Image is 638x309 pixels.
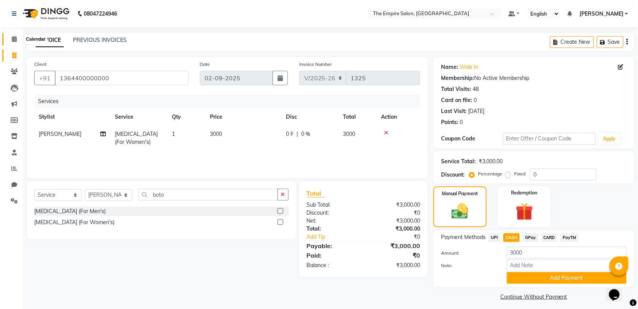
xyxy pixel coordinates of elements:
[301,130,310,138] span: 0 %
[172,131,175,137] span: 1
[363,217,426,225] div: ₹3,000.00
[541,233,558,242] span: CARD
[301,225,363,233] div: Total:
[19,3,71,24] img: logo
[200,61,210,68] label: Date
[34,61,46,68] label: Client
[34,207,106,215] div: [MEDICAL_DATA] (For Men's)
[363,201,426,209] div: ₹3,000.00
[507,272,627,284] button: Add Payment
[34,108,110,126] th: Stylist
[441,85,471,93] div: Total Visits:
[597,36,624,48] button: Save
[84,3,117,24] b: 08047224946
[441,233,486,241] span: Payment Methods
[24,35,47,44] div: Calendar
[73,37,127,43] a: PREVIOUS INVOICES
[474,96,477,104] div: 0
[297,130,298,138] span: |
[286,130,294,138] span: 0 F
[441,63,458,71] div: Name:
[301,217,363,225] div: Net:
[343,131,355,137] span: 3000
[550,36,594,48] button: Create New
[441,171,465,179] div: Discount:
[35,94,426,108] div: Services
[281,108,338,126] th: Disc
[301,209,363,217] div: Discount:
[301,233,374,241] a: Add Tip
[363,225,426,233] div: ₹3,000.00
[468,107,484,115] div: [DATE]
[34,218,114,226] div: [MEDICAL_DATA] (For Women's)
[523,233,538,242] span: GPay
[110,108,167,126] th: Service
[510,201,539,223] img: _gift.svg
[503,233,520,242] span: CASH
[507,247,627,258] input: Amount
[435,293,633,301] a: Continue Without Payment
[441,74,627,82] div: No Active Membership
[460,63,478,71] a: Walk In
[599,133,621,145] button: Apply
[514,170,525,177] label: Fixed
[138,189,278,201] input: Search or Scan
[301,261,363,269] div: Balance :
[441,107,467,115] div: Last Visit:
[34,71,56,85] button: +91
[441,74,474,82] div: Membership:
[363,261,426,269] div: ₹3,000.00
[299,61,332,68] label: Invoice Number
[441,96,472,104] div: Card on file:
[503,133,596,145] input: Enter Offer / Coupon Code
[39,131,81,137] span: [PERSON_NAME]
[579,10,624,18] span: [PERSON_NAME]
[507,260,627,271] input: Add Note
[489,233,500,242] span: UPI
[511,190,538,196] label: Redemption
[435,250,501,256] label: Amount:
[55,71,189,85] input: Search by Name/Mobile/Email/Code
[301,241,363,250] div: Payable:
[307,190,324,198] span: Total
[301,201,363,209] div: Sub Total:
[363,209,426,217] div: ₹0
[376,108,420,126] th: Action
[301,251,363,260] div: Paid:
[446,202,474,221] img: _cash.svg
[560,233,579,242] span: PayTM
[479,158,503,166] div: ₹3,000.00
[441,135,503,143] div: Coupon Code
[460,118,463,126] div: 0
[606,279,630,301] iframe: chat widget
[338,108,376,126] th: Total
[478,170,502,177] label: Percentage
[441,118,458,126] div: Points:
[210,131,222,137] span: 3000
[374,233,426,241] div: ₹0
[441,158,476,166] div: Service Total:
[363,241,426,250] div: ₹3,000.00
[363,251,426,260] div: ₹0
[205,108,281,126] th: Price
[115,131,158,145] span: [MEDICAL_DATA] (For Women's)
[167,108,205,126] th: Qty
[442,190,478,197] label: Manual Payment
[435,262,501,269] label: Note:
[473,85,479,93] div: 48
